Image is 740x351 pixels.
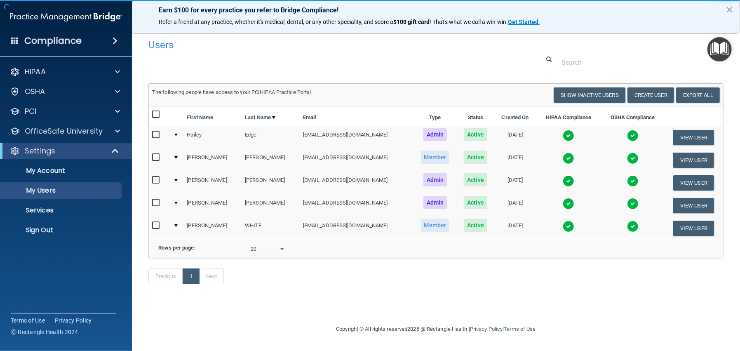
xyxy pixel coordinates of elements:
strong: $100 gift card [393,19,430,25]
strong: Get Started [508,19,538,25]
img: tick.e7d51cea.svg [627,130,639,141]
a: First Name [187,113,213,122]
td: WHITE [242,217,300,239]
button: View User [673,221,714,236]
a: Last Name [245,113,275,122]
span: Ⓒ Rectangle Health 2024 [11,328,78,336]
button: Create User [627,87,674,103]
button: View User [673,175,714,191]
button: Close [726,3,733,16]
span: Refer a friend at any practice, whether it's medical, dental, or any other speciality, and score a [159,19,393,25]
td: [EMAIL_ADDRESS][DOMAIN_NAME] [300,149,413,172]
span: Admin [423,196,447,209]
th: HIPAA Compliance [536,106,601,126]
button: View User [673,198,714,213]
div: Copyright © All rights reserved 2025 @ Rectangle Health | | [286,316,587,342]
th: Email [300,106,413,126]
a: HIPAA [10,67,120,77]
td: [PERSON_NAME] [242,194,300,217]
img: tick.e7d51cea.svg [563,198,574,210]
button: Open Resource Center [707,37,732,61]
a: OfficeSafe University [10,126,120,136]
p: Earn $100 for every practice you refer to Bridge Compliance! [159,6,713,14]
td: [EMAIL_ADDRESS][DOMAIN_NAME] [300,217,413,239]
b: Rows per page: [158,245,195,251]
img: tick.e7d51cea.svg [563,130,574,141]
a: Next [199,269,224,284]
h4: Compliance [24,35,82,47]
a: Terms of Use [504,326,536,332]
a: Previous [148,269,183,284]
td: [PERSON_NAME] [183,217,242,239]
img: tick.e7d51cea.svg [627,198,639,210]
td: [PERSON_NAME] [183,194,242,217]
a: PCI [10,106,120,116]
td: [EMAIL_ADDRESS][DOMAIN_NAME] [300,126,413,149]
img: tick.e7d51cea.svg [627,221,639,232]
a: Privacy Policy [55,316,92,325]
button: View User [673,153,714,168]
span: Active [464,128,487,141]
td: [DATE] [494,126,536,149]
img: tick.e7d51cea.svg [563,175,574,187]
img: tick.e7d51cea.svg [627,153,639,164]
span: Member [421,151,450,164]
td: Edge [242,126,300,149]
a: Privacy Policy [470,326,503,332]
p: My Users [5,186,118,195]
td: Hailey [183,126,242,149]
p: My Account [5,167,118,175]
span: ! That's what we call a win-win. [430,19,508,25]
p: HIPAA [25,67,46,77]
td: [PERSON_NAME] [183,172,242,194]
th: Status [457,106,494,126]
a: Export All [676,87,720,103]
img: tick.e7d51cea.svg [627,175,639,187]
span: Active [464,151,487,164]
th: Type [413,106,457,126]
td: [PERSON_NAME] [183,149,242,172]
span: Admin [423,128,447,141]
a: 1 [183,269,200,284]
th: OSHA Compliance [601,106,664,126]
td: [DATE] [494,217,536,239]
td: [EMAIL_ADDRESS][DOMAIN_NAME] [300,194,413,217]
span: Admin [423,173,447,186]
span: Member [421,219,450,232]
button: Show Inactive Users [554,87,625,103]
a: Get Started [508,19,540,25]
span: The following people have access to your PCIHIPAA Practice Portal [152,89,311,95]
h4: Users [148,40,479,50]
td: [PERSON_NAME] [242,172,300,194]
td: [DATE] [494,194,536,217]
a: OSHA [10,87,120,97]
p: Services [5,206,118,214]
img: tick.e7d51cea.svg [563,221,574,232]
input: Search [561,55,717,70]
p: OfficeSafe University [25,126,103,136]
p: OSHA [25,87,45,97]
img: tick.e7d51cea.svg [563,153,574,164]
p: Sign Out [5,226,118,234]
p: Settings [25,146,55,156]
span: Active [464,173,487,186]
td: [DATE] [494,149,536,172]
button: View User [673,130,714,145]
td: [DATE] [494,172,536,194]
a: Settings [10,146,120,156]
a: Created On [502,113,529,122]
span: Active [464,196,487,209]
a: Terms of Use [11,316,45,325]
span: Active [464,219,487,232]
img: PMB logo [10,9,122,25]
p: PCI [25,106,36,116]
td: [EMAIL_ADDRESS][DOMAIN_NAME] [300,172,413,194]
td: [PERSON_NAME] [242,149,300,172]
